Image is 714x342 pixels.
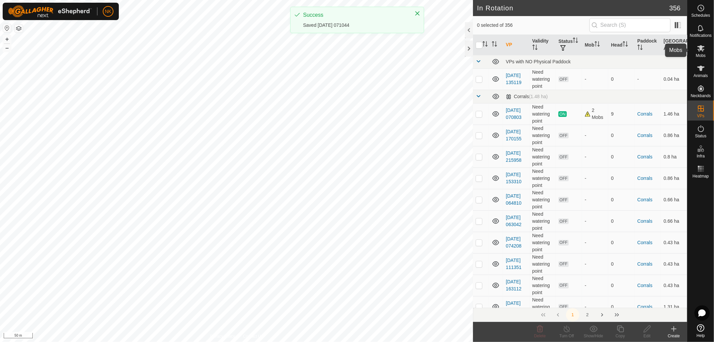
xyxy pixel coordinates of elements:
[530,275,556,296] td: Need watering point
[608,125,635,146] td: 0
[697,114,704,118] span: VPs
[637,154,652,159] a: Corrals
[530,68,556,90] td: Need watering point
[608,103,635,125] td: 9
[585,153,606,160] div: -
[697,334,705,338] span: Help
[661,125,687,146] td: 0.86 ha
[637,176,652,181] a: Corrals
[607,333,634,339] div: Copy
[585,239,606,246] div: -
[506,193,522,206] a: [DATE] 064810
[594,42,600,48] p-sorticon: Activate to sort
[608,35,635,55] th: Head
[506,279,522,291] a: [DATE] 163112
[661,210,687,232] td: 0.66 ha
[623,42,628,48] p-sorticon: Activate to sort
[637,304,652,310] a: Corrals
[15,24,23,32] button: Map Layers
[585,261,606,268] div: -
[661,296,687,318] td: 1.31 ha
[691,94,711,98] span: Neckbands
[530,189,556,210] td: Need watering point
[529,94,548,99] span: (1.48 ha)
[556,35,582,55] th: Status
[303,22,408,29] div: Saved [DATE] 071044
[608,210,635,232] td: 0
[558,304,568,310] span: OFF
[694,74,708,78] span: Animals
[635,68,661,90] td: -
[530,35,556,55] th: Validity
[210,333,235,339] a: Privacy Policy
[661,189,687,210] td: 0.66 ha
[693,174,709,178] span: Heatmap
[530,103,556,125] td: Need watering point
[634,333,660,339] div: Edit
[530,125,556,146] td: Need watering point
[661,167,687,189] td: 0.86 ha
[585,196,606,203] div: -
[661,35,687,55] th: [GEOGRAPHIC_DATA] Area
[661,68,687,90] td: 0.04 ha
[585,107,606,121] div: 2 Mobs
[506,215,522,227] a: [DATE] 063042
[608,68,635,90] td: 0
[690,33,712,38] span: Notifications
[558,218,568,224] span: OFF
[492,42,497,48] p-sorticon: Activate to sort
[637,218,652,224] a: Corrals
[530,232,556,253] td: Need watering point
[553,333,580,339] div: Turn Off
[3,35,11,43] button: +
[637,283,652,288] a: Corrals
[558,240,568,246] span: OFF
[580,333,607,339] div: Show/Hide
[573,39,578,44] p-sorticon: Activate to sort
[477,4,669,12] h2: In Rotation
[506,73,522,85] a: [DATE] 135119
[530,146,556,167] td: Need watering point
[558,133,568,138] span: OFF
[637,261,652,267] a: Corrals
[506,108,522,120] a: [DATE] 070803
[596,308,609,322] button: Next Page
[608,189,635,210] td: 0
[558,197,568,203] span: OFF
[506,236,522,249] a: [DATE] 074208
[506,172,522,184] a: [DATE] 153310
[558,261,568,267] span: OFF
[635,35,661,55] th: Paddock
[585,175,606,182] div: -
[637,133,652,138] a: Corrals
[661,146,687,167] td: 0.8 ha
[608,296,635,318] td: 0
[3,24,11,32] button: Reset Map
[585,76,606,83] div: -
[506,258,522,270] a: [DATE] 111351
[585,303,606,311] div: -
[608,146,635,167] td: 0
[532,46,538,51] p-sorticon: Activate to sort
[608,253,635,275] td: 0
[243,333,263,339] a: Contact Us
[637,111,652,117] a: Corrals
[534,334,546,338] span: Delete
[413,9,422,18] button: Close
[696,54,706,58] span: Mobs
[608,232,635,253] td: 0
[558,154,568,160] span: OFF
[506,59,685,64] div: VPs with NO Physical Paddock
[482,42,488,48] p-sorticon: Activate to sort
[530,210,556,232] td: Need watering point
[697,154,705,158] span: Infra
[105,8,111,15] span: NK
[566,308,579,322] button: 1
[8,5,92,17] img: Gallagher Logo
[506,150,522,163] a: [DATE] 215958
[585,132,606,139] div: -
[530,167,556,189] td: Need watering point
[530,296,556,318] td: Need watering point
[558,283,568,288] span: OFF
[558,111,566,117] span: ON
